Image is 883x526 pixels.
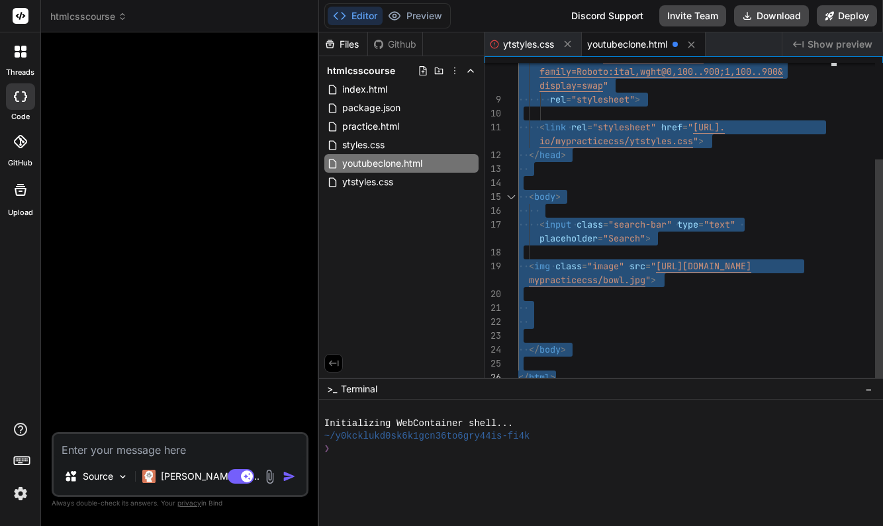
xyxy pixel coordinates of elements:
[485,93,501,107] div: 9
[865,382,872,396] span: −
[485,245,501,259] div: 18
[698,135,704,147] span: >
[502,190,520,204] div: Click to collapse the range.
[327,64,395,77] span: htmlcsscourse
[659,5,726,26] button: Invite Team
[341,118,400,134] span: practice.html
[656,260,751,272] span: [URL][DOMAIN_NAME]
[550,371,555,383] span: >
[324,443,330,455] span: ❯
[563,5,651,26] div: Discord Support
[555,260,582,272] span: class
[518,371,529,383] span: </
[693,135,698,147] span: "
[698,218,704,230] span: =
[485,357,501,371] div: 25
[651,260,656,272] span: "
[327,382,337,396] span: >_
[11,111,30,122] label: code
[485,329,501,343] div: 23
[341,382,377,396] span: Terminal
[603,218,608,230] span: =
[485,287,501,301] div: 20
[529,371,550,383] span: html
[485,162,501,176] div: 13
[503,38,554,51] span: ytstyles.css
[319,38,367,51] div: Files
[485,343,501,357] div: 24
[645,274,651,286] span: "
[561,149,566,161] span: >
[587,260,624,272] span: "image"
[577,218,603,230] span: class
[9,482,32,505] img: settings
[485,148,501,162] div: 12
[603,232,645,244] span: "Search"
[341,81,389,97] span: index.html
[328,7,383,25] button: Editor
[161,470,259,483] p: [PERSON_NAME] 4 S..
[383,7,447,25] button: Preview
[808,38,872,51] span: Show preview
[485,204,501,218] div: 16
[368,38,422,51] div: Github
[485,301,501,315] div: 21
[592,121,656,133] span: "stylesheet"
[539,79,603,91] span: display=swap
[529,149,539,161] span: </
[142,470,156,483] img: Claude 4 Sonnet
[539,121,545,133] span: <
[645,260,651,272] span: =
[6,67,34,78] label: threads
[262,469,277,484] img: attachment
[734,5,809,26] button: Download
[8,207,33,218] label: Upload
[534,260,550,272] span: img
[485,371,501,384] div: 26
[341,155,424,171] span: youtubeclone.html
[598,232,603,244] span: =
[587,121,592,133] span: =
[582,260,587,272] span: =
[539,66,783,77] span: family=Roboto:ital,wght@0,100..900;1,100..900&
[645,232,651,244] span: >
[324,417,514,430] span: Initializing WebContainer shell...
[682,121,688,133] span: =
[539,232,598,244] span: placeholder
[529,191,534,202] span: <
[83,470,113,483] p: Source
[529,274,645,286] span: mypracticecss/bowl.jpg
[341,137,386,153] span: styles.css
[561,343,566,355] span: >
[571,121,587,133] span: rel
[661,121,682,133] span: href
[485,259,501,273] div: 19
[550,93,566,105] span: rel
[117,471,128,482] img: Pick Models
[693,121,725,133] span: [URL].
[8,157,32,169] label: GitHub
[629,260,645,272] span: src
[677,218,698,230] span: type
[704,218,735,230] span: "text"
[539,149,561,161] span: head
[177,499,201,507] span: privacy
[341,100,402,116] span: package.json
[485,120,501,134] div: 11
[529,343,539,355] span: </
[587,38,667,51] span: youtubeclone.html
[534,191,555,202] span: body
[603,79,608,91] span: "
[485,218,501,232] div: 17
[52,497,308,509] p: Always double-check its answers. Your in Bind
[539,135,693,147] span: io/mypracticecss/ytstyles.css
[862,378,875,400] button: −
[539,218,545,230] span: <
[529,260,534,272] span: <
[651,274,656,286] span: >
[485,315,501,329] div: 22
[485,190,501,204] div: 15
[608,218,672,230] span: "search-bar"
[545,218,571,230] span: input
[539,343,561,355] span: body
